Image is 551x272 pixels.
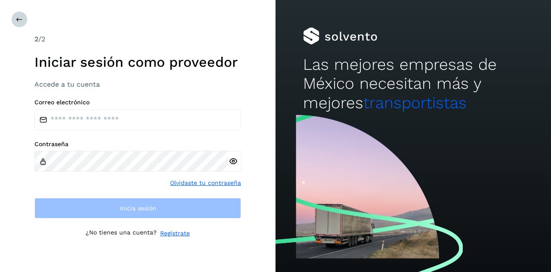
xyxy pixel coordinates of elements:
[86,229,157,238] p: ¿No tienes una cuenta?
[34,99,241,106] label: Correo electrónico
[170,178,241,188] a: Olvidaste tu contraseña
[34,198,241,219] button: Inicia sesión
[363,94,467,112] span: transportistas
[160,229,190,238] a: Regístrate
[34,141,241,148] label: Contraseña
[303,55,523,113] h2: Las mejores empresas de México necesitan más y mejores
[34,54,241,70] h1: Iniciar sesión como proveedor
[34,35,38,43] span: 2
[34,34,241,44] div: /2
[120,205,156,211] span: Inicia sesión
[34,80,241,88] h3: Accede a tu cuenta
